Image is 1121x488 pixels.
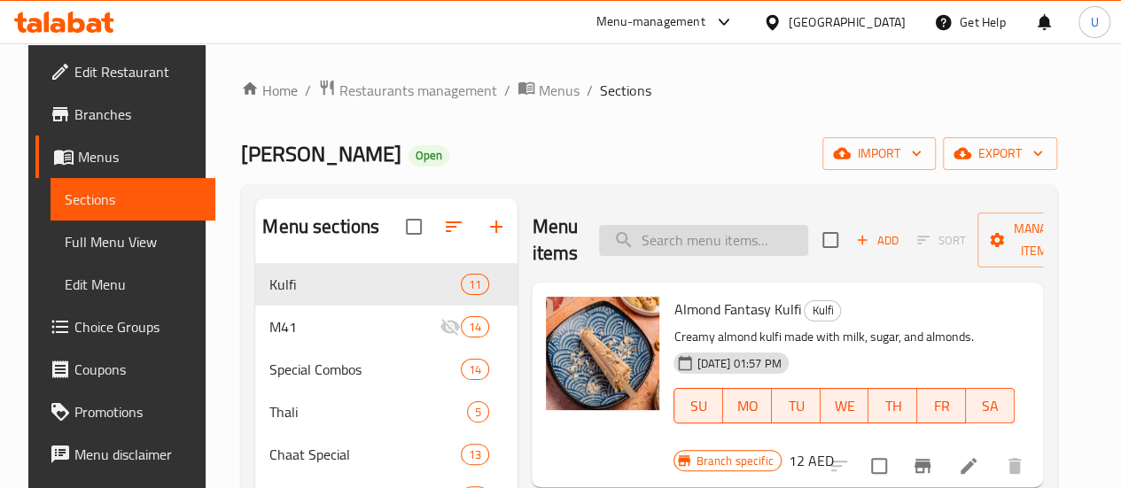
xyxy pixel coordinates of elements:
[868,388,917,423] button: TH
[305,80,311,101] li: /
[822,137,936,170] button: import
[958,455,979,476] a: Edit menu item
[772,388,821,423] button: TU
[432,205,475,248] span: Sort sections
[943,137,1057,170] button: export
[599,225,808,256] input: search
[821,388,869,423] button: WE
[461,444,489,465] div: items
[255,433,518,476] div: Chaat Special13
[461,274,489,295] div: items
[269,274,461,295] span: Kulfi
[51,221,215,263] a: Full Menu View
[262,213,379,240] h2: Menu sections
[255,348,518,391] div: Special Combos14
[475,205,518,248] button: Add section
[789,12,906,32] div: [GEOGRAPHIC_DATA]
[35,136,215,178] a: Menus
[269,359,461,380] div: Special Combos
[723,388,772,423] button: MO
[779,393,814,419] span: TU
[461,316,489,337] div: items
[906,227,977,254] span: Select section first
[74,444,201,465] span: Menu disclaimer
[1090,12,1098,32] span: U
[860,447,898,484] span: Select to update
[673,326,1014,348] p: Creamy almond kulfi made with milk, sugar, and almonds.
[255,306,518,348] div: M4114
[462,361,488,378] span: 14
[853,230,901,251] span: Add
[65,231,201,252] span: Full Menu View
[518,79,580,102] a: Menus
[409,145,449,167] div: Open
[849,227,906,254] button: Add
[35,306,215,348] a: Choice Groups
[339,80,497,101] span: Restaurants management
[673,388,723,423] button: SU
[241,134,401,174] span: [PERSON_NAME]
[876,393,910,419] span: TH
[977,213,1096,267] button: Manage items
[255,263,518,306] div: Kulfi11
[917,388,966,423] button: FR
[409,148,449,163] span: Open
[74,359,201,380] span: Coupons
[35,93,215,136] a: Branches
[269,316,440,337] span: M41
[78,146,201,167] span: Menus
[546,297,659,410] img: Almond Fantasy Kulfi
[255,391,518,433] div: Thali5
[65,189,201,210] span: Sections
[74,61,201,82] span: Edit Restaurant
[849,227,906,254] span: Add item
[51,178,215,221] a: Sections
[504,80,510,101] li: /
[681,393,716,419] span: SU
[973,393,1008,419] span: SA
[395,208,432,245] span: Select all sections
[966,388,1015,423] button: SA
[241,79,1056,102] nav: breadcrumb
[596,12,705,33] div: Menu-management
[789,448,834,473] h6: 12 AED
[269,401,467,422] span: Thali
[65,274,201,295] span: Edit Menu
[35,50,215,93] a: Edit Restaurant
[689,355,788,372] span: [DATE] 01:57 PM
[539,80,580,101] span: Menus
[462,276,488,293] span: 11
[924,393,959,419] span: FR
[901,445,944,487] button: Branch-specific-item
[957,143,1043,165] span: export
[241,80,298,101] a: Home
[468,404,488,421] span: 5
[51,263,215,306] a: Edit Menu
[467,401,489,422] div: items
[35,391,215,433] a: Promotions
[587,80,593,101] li: /
[462,319,488,336] span: 14
[35,348,215,391] a: Coupons
[461,359,489,380] div: items
[532,213,578,267] h2: Menu items
[35,433,215,476] a: Menu disclaimer
[462,446,488,463] span: 13
[689,453,780,469] span: Branch specific
[730,393,765,419] span: MO
[440,316,461,337] svg: Inactive section
[600,80,650,101] span: Sections
[993,445,1036,487] button: delete
[318,79,497,102] a: Restaurants management
[74,104,201,125] span: Branches
[269,444,461,465] span: Chaat Special
[812,221,849,259] span: Select section
[992,218,1082,262] span: Manage items
[74,316,201,337] span: Choice Groups
[837,143,922,165] span: import
[673,296,800,322] span: Almond Fantasy Kulfi
[828,393,862,419] span: WE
